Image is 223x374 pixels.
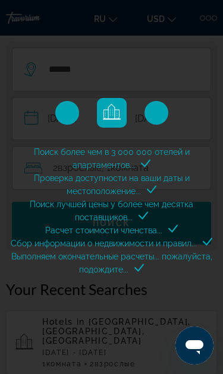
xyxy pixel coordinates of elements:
[34,147,190,170] span: Поиск более чем в 3 000 000 отелей и апартаментов...
[45,226,162,235] span: Расчет стоимости членства...
[34,173,190,196] span: Проверка доступности на ваши даты и местоположение...
[11,239,197,248] span: Сбор информации о недвижимости и правил...
[11,252,212,274] span: Выполняем окончательные расчеты... пожалуйста, подождите...
[175,327,213,365] iframe: Кнопка запуска окна обмена сообщениями
[30,199,193,222] span: Поиск лучшей цены у более чем десятка поставщиков...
